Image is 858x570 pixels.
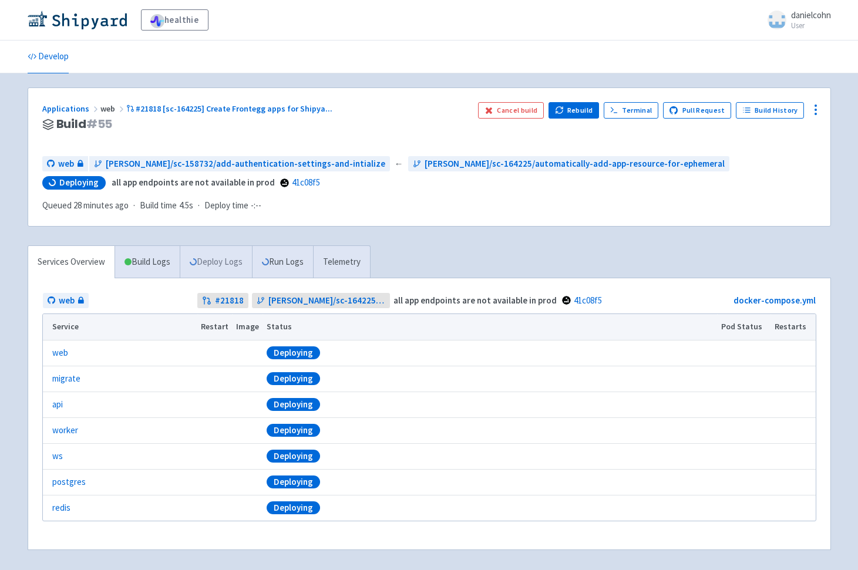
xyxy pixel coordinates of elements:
[100,103,126,114] span: web
[58,157,74,171] span: web
[733,295,816,306] a: docker-compose.yml
[268,294,385,308] span: [PERSON_NAME]/sc-164225/automatically-add-app-resource-for-ephemeral
[197,293,248,309] a: #21818
[73,200,129,211] time: 28 minutes ago
[126,103,335,114] a: #21818 [sc-164225] Create Frontegg apps for Shipya...
[43,293,89,309] a: web
[663,102,732,119] a: Pull Request
[52,398,63,412] a: api
[574,295,602,306] a: 41c08f5
[42,199,268,213] div: · ·
[252,246,313,278] a: Run Logs
[52,346,68,360] a: web
[267,450,320,463] div: Deploying
[791,22,831,29] small: User
[56,117,113,131] span: Build
[204,199,248,213] span: Deploy time
[180,246,252,278] a: Deploy Logs
[52,501,70,515] a: redis
[86,116,113,132] span: # 55
[115,246,180,278] a: Build Logs
[267,372,320,385] div: Deploying
[42,156,88,172] a: web
[232,314,263,340] th: Image
[112,177,275,188] strong: all app endpoints are not available in prod
[42,200,129,211] span: Queued
[28,41,69,73] a: Develop
[478,102,544,119] button: Cancel build
[43,314,197,340] th: Service
[604,102,658,119] a: Terminal
[215,294,244,308] strong: # 21818
[395,157,403,171] span: ←
[292,177,320,188] a: 41c08f5
[52,372,80,386] a: migrate
[267,398,320,411] div: Deploying
[425,157,725,171] span: [PERSON_NAME]/sc-164225/automatically-add-app-resource-for-ephemeral
[549,102,599,119] button: Rebuild
[263,314,717,340] th: Status
[393,295,557,306] strong: all app endpoints are not available in prod
[313,246,370,278] a: Telemetry
[267,424,320,437] div: Deploying
[59,177,99,188] span: Deploying
[106,157,385,171] span: [PERSON_NAME]/sc-158732/add-authentication-settings-and-intialize
[28,11,127,29] img: Shipyard logo
[28,246,115,278] a: Services Overview
[251,199,261,213] span: -:--
[736,102,804,119] a: Build History
[761,11,831,29] a: danielcohn User
[197,314,233,340] th: Restart
[770,314,815,340] th: Restarts
[136,103,332,114] span: #21818 [sc-164225] Create Frontegg apps for Shipya ...
[42,103,100,114] a: Applications
[267,501,320,514] div: Deploying
[717,314,770,340] th: Pod Status
[52,475,86,489] a: postgres
[89,156,390,172] a: [PERSON_NAME]/sc-158732/add-authentication-settings-and-intialize
[267,475,320,488] div: Deploying
[791,9,831,21] span: danielcohn
[252,293,390,309] a: [PERSON_NAME]/sc-164225/automatically-add-app-resource-for-ephemeral
[408,156,729,172] a: [PERSON_NAME]/sc-164225/automatically-add-app-resource-for-ephemeral
[179,199,193,213] span: 4.5s
[141,9,208,31] a: healthie
[267,346,320,359] div: Deploying
[140,199,177,213] span: Build time
[52,424,78,437] a: worker
[59,294,75,308] span: web
[52,450,63,463] a: ws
